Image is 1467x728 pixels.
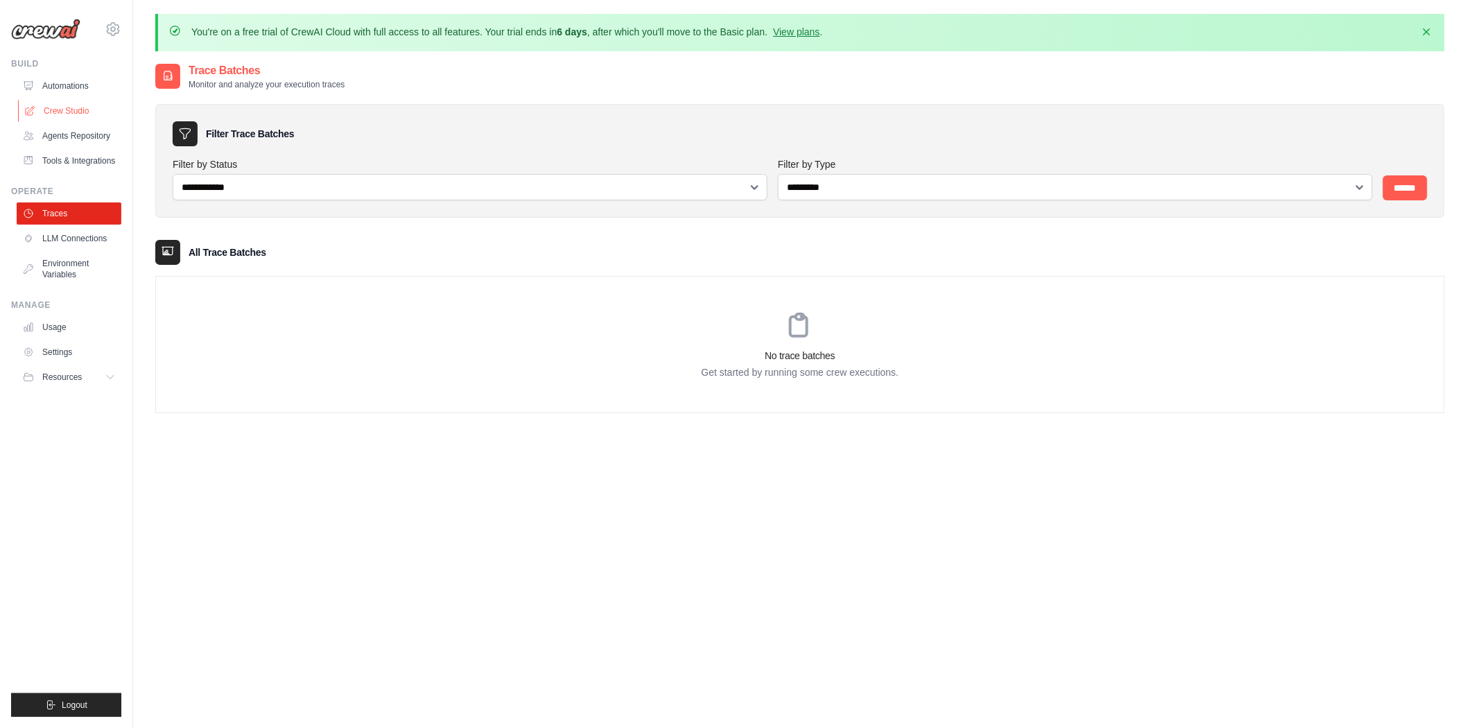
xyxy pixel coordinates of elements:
[17,227,121,250] a: LLM Connections
[11,300,121,311] div: Manage
[17,252,121,286] a: Environment Variables
[557,26,587,37] strong: 6 days
[42,372,82,383] span: Resources
[156,349,1444,363] h3: No trace batches
[11,19,80,40] img: Logo
[17,150,121,172] a: Tools & Integrations
[189,245,266,259] h3: All Trace Batches
[62,700,87,711] span: Logout
[11,186,121,197] div: Operate
[206,127,294,141] h3: Filter Trace Batches
[17,341,121,363] a: Settings
[17,125,121,147] a: Agents Repository
[189,62,345,79] h2: Trace Batches
[11,693,121,717] button: Logout
[173,157,767,171] label: Filter by Status
[17,366,121,388] button: Resources
[18,100,123,122] a: Crew Studio
[773,26,819,37] a: View plans
[11,58,121,69] div: Build
[189,79,345,90] p: Monitor and analyze your execution traces
[778,157,1372,171] label: Filter by Type
[191,25,823,39] p: You're on a free trial of CrewAI Cloud with full access to all features. Your trial ends in , aft...
[17,75,121,97] a: Automations
[156,365,1444,379] p: Get started by running some crew executions.
[17,202,121,225] a: Traces
[17,316,121,338] a: Usage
